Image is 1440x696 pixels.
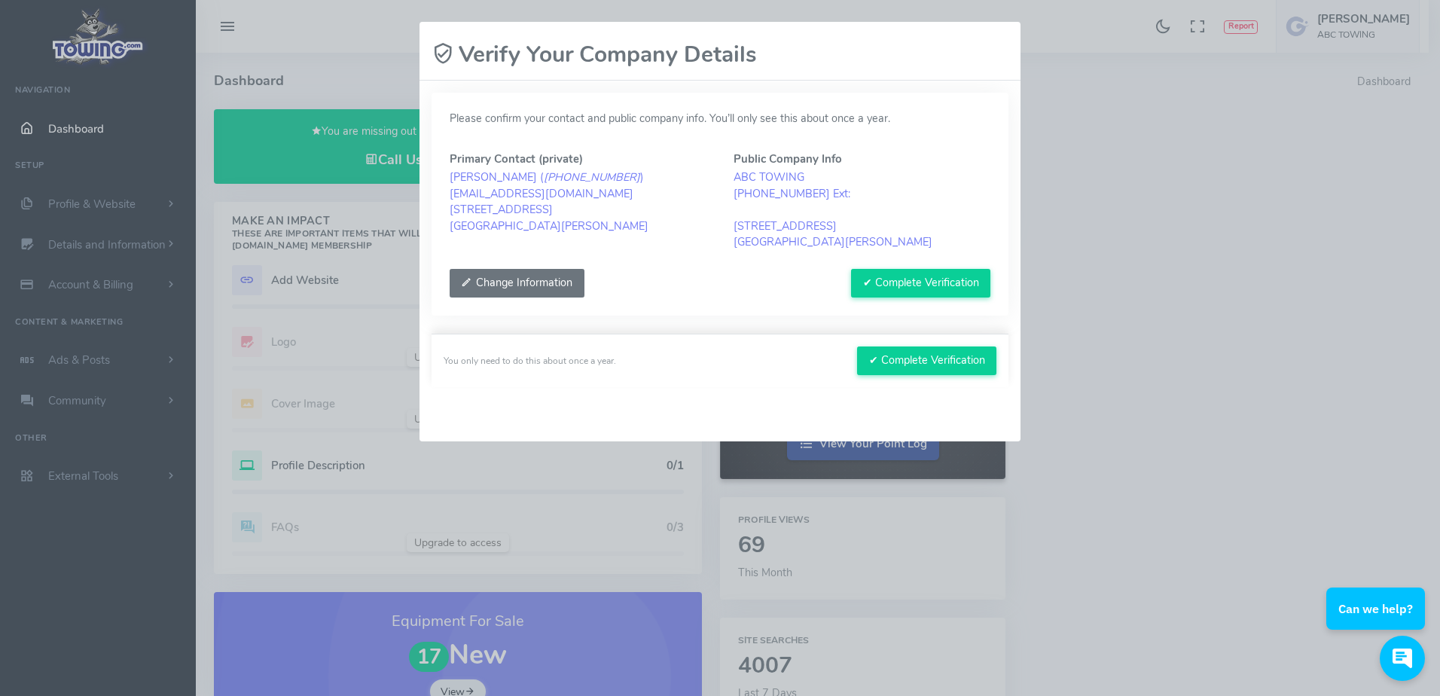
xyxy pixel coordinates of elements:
[444,354,616,368] div: You only need to do this about once a year.
[734,169,990,251] blockquote: ABC TOWING [PHONE_NUMBER] Ext: [STREET_ADDRESS] [GEOGRAPHIC_DATA][PERSON_NAME]
[450,111,990,127] p: Please confirm your contact and public company info. You’ll only see this about once a year.
[851,269,990,298] button: ✔ Complete Verification
[857,346,996,375] button: ✔ Complete Verification
[734,153,990,165] h5: Public Company Info
[450,169,706,234] blockquote: [PERSON_NAME] ( ) [EMAIL_ADDRESS][DOMAIN_NAME] [STREET_ADDRESS] [GEOGRAPHIC_DATA][PERSON_NAME]
[450,269,584,298] button: Change Information
[1315,546,1440,696] iframe: Conversations
[544,169,640,185] em: [PHONE_NUMBER]
[450,153,706,165] h5: Primary Contact (private)
[432,41,757,68] h2: Verify Your Company Details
